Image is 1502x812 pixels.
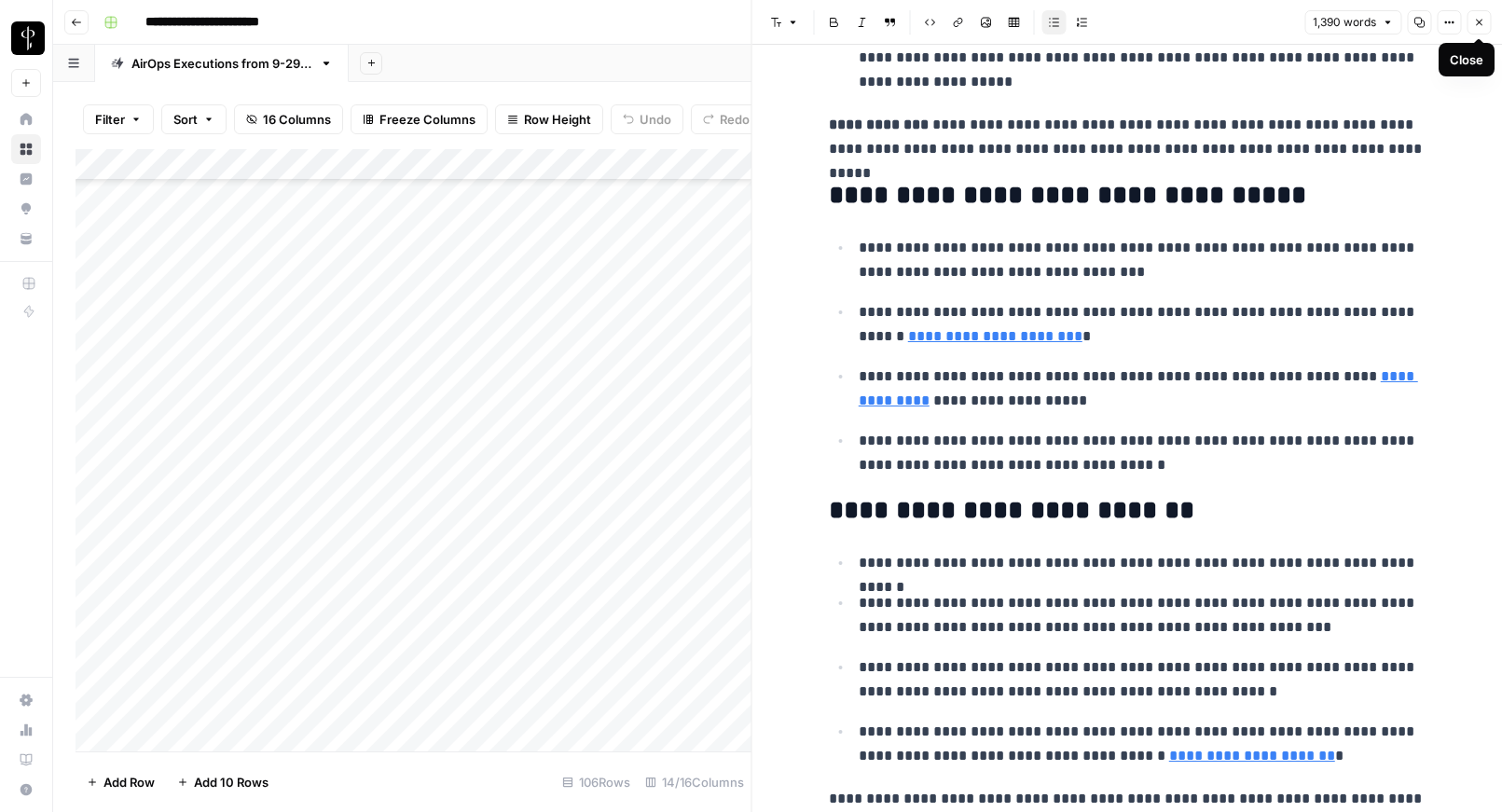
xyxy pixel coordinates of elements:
[11,15,41,62] button: Workspace: LP Production Workloads
[11,715,41,745] a: Usage
[103,773,155,791] span: Add Row
[11,104,41,134] a: Home
[11,745,41,775] a: Learning Hub
[11,134,41,164] a: Browse
[131,54,312,73] div: AirOps Executions from [DATE]
[638,767,751,797] div: 14/16 Columns
[11,685,41,715] a: Settings
[555,767,638,797] div: 106 Rows
[611,104,683,134] button: Undo
[173,110,198,129] span: Sort
[263,110,331,129] span: 16 Columns
[161,104,227,134] button: Sort
[95,45,349,82] a: AirOps Executions from [DATE]
[76,767,166,797] button: Add Row
[166,767,280,797] button: Add 10 Rows
[1313,14,1376,31] span: 1,390 words
[720,110,750,129] span: Redo
[11,164,41,194] a: Insights
[524,110,591,129] span: Row Height
[11,21,45,55] img: LP Production Workloads Logo
[83,104,154,134] button: Filter
[640,110,671,129] span: Undo
[11,194,41,224] a: Opportunities
[95,110,125,129] span: Filter
[194,773,269,791] span: Add 10 Rows
[11,224,41,254] a: Your Data
[1304,10,1401,34] button: 1,390 words
[351,104,488,134] button: Freeze Columns
[379,110,475,129] span: Freeze Columns
[234,104,343,134] button: 16 Columns
[691,104,762,134] button: Redo
[1450,50,1483,69] div: Close
[495,104,603,134] button: Row Height
[11,775,41,805] button: Help + Support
